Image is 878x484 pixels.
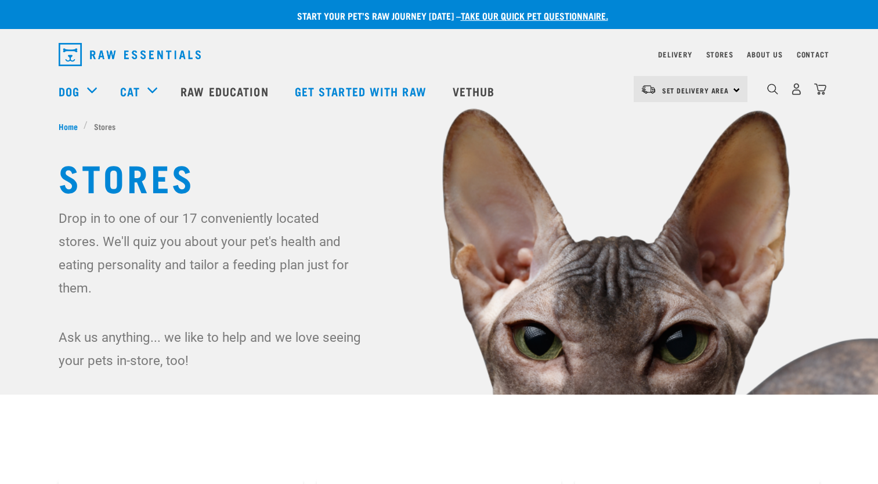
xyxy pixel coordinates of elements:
p: Drop in to one of our 17 conveniently located stores. We'll quiz you about your pet's health and ... [59,207,363,299]
a: Contact [797,52,829,56]
a: Vethub [441,68,510,114]
a: Home [59,120,84,132]
a: About Us [747,52,782,56]
a: Delivery [658,52,692,56]
a: Get started with Raw [283,68,441,114]
a: Raw Education [169,68,283,114]
p: Ask us anything... we like to help and we love seeing your pets in-store, too! [59,326,363,372]
span: Set Delivery Area [662,88,729,92]
a: take our quick pet questionnaire. [461,13,608,18]
img: user.png [790,83,803,95]
img: home-icon@2x.png [814,83,826,95]
img: home-icon-1@2x.png [767,84,778,95]
a: Dog [59,82,80,100]
img: van-moving.png [641,84,656,95]
a: Cat [120,82,140,100]
nav: breadcrumbs [59,120,820,132]
span: Home [59,120,78,132]
img: Raw Essentials Logo [59,43,201,66]
h1: Stores [59,156,820,197]
a: Stores [706,52,734,56]
nav: dropdown navigation [49,38,829,71]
